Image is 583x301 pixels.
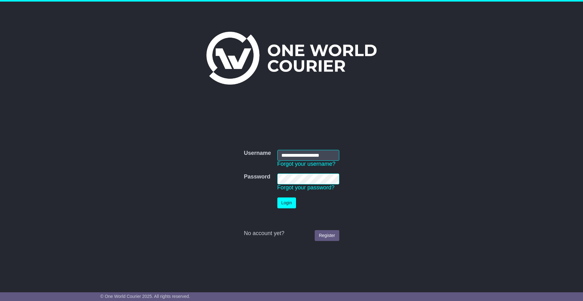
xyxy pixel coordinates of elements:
[17,10,31,15] div: v 4.0.25
[277,184,335,191] a: Forgot your password?
[277,197,296,208] button: Login
[10,16,15,21] img: website_grey.svg
[244,150,271,157] label: Username
[70,37,103,41] div: Keywords by Traffic
[18,36,23,41] img: tab_domain_overview_orange.svg
[244,174,270,180] label: Password
[277,161,336,167] a: Forgot your username?
[206,32,376,85] img: One World
[16,16,68,21] div: Domain: [DOMAIN_NAME]
[315,230,339,241] a: Register
[63,36,68,41] img: tab_keywords_by_traffic_grey.svg
[10,10,15,15] img: logo_orange.svg
[25,37,56,41] div: Domain Overview
[100,294,190,299] span: © One World Courier 2025. All rights reserved.
[244,230,339,237] div: No account yet?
